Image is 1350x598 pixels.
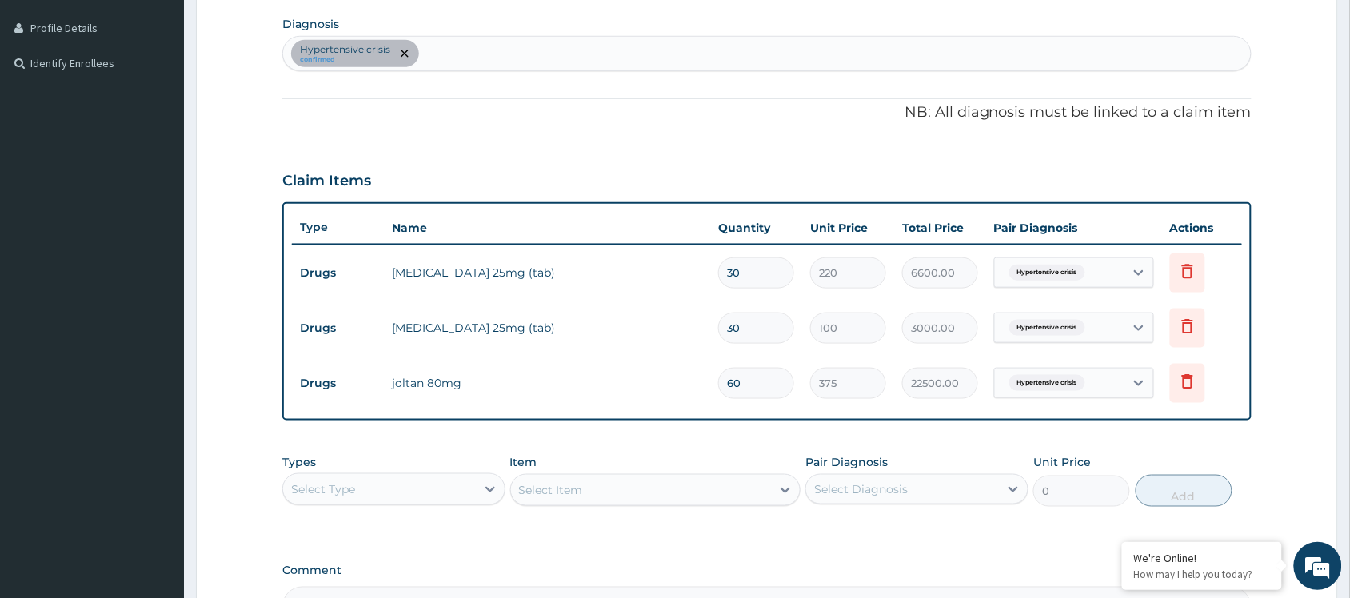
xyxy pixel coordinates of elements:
label: Diagnosis [282,16,339,32]
label: Comment [282,564,1252,578]
h3: Claim Items [282,173,371,190]
th: Name [384,212,710,244]
textarea: Type your message and hit 'Enter' [8,415,305,471]
div: Select Type [291,481,355,497]
div: Chat with us now [83,90,269,110]
th: Type [292,213,384,242]
th: Unit Price [802,212,894,244]
img: d_794563401_company_1708531726252_794563401 [30,80,65,120]
small: confirmed [300,56,390,64]
p: Hypertensive crisis [300,43,390,56]
span: We're online! [93,190,221,352]
td: Drugs [292,369,384,398]
td: [MEDICAL_DATA] 25mg (tab) [384,312,710,344]
span: Hypertensive crisis [1009,375,1085,391]
div: We're Online! [1134,551,1270,565]
th: Actions [1162,212,1242,244]
span: Hypertensive crisis [1009,265,1085,281]
label: Types [282,456,316,469]
label: Unit Price [1033,454,1091,470]
label: Pair Diagnosis [805,454,888,470]
span: remove selection option [397,46,412,61]
th: Pair Diagnosis [986,212,1162,244]
td: [MEDICAL_DATA] 25mg (tab) [384,257,710,289]
button: Add [1136,475,1232,507]
th: Quantity [710,212,802,244]
div: Minimize live chat window [262,8,301,46]
td: Drugs [292,313,384,343]
p: How may I help you today? [1134,568,1270,581]
label: Item [510,454,537,470]
td: joltan 80mg [384,367,710,399]
span: Hypertensive crisis [1009,320,1085,336]
div: Select Diagnosis [814,481,908,497]
th: Total Price [894,212,986,244]
td: Drugs [292,258,384,288]
p: NB: All diagnosis must be linked to a claim item [282,102,1252,123]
